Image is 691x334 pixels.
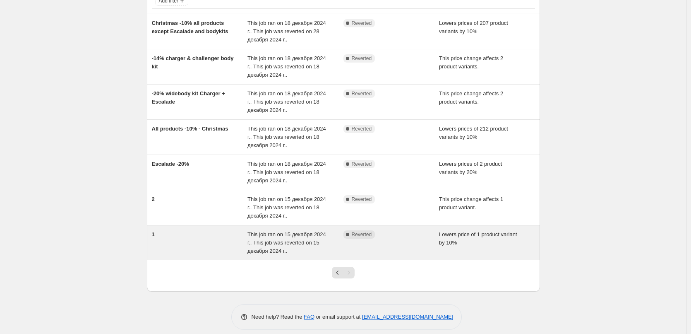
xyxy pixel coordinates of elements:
span: This job ran on 15 декабря 2024 г.. This job was reverted on 15 декабря 2024 г.. [247,231,326,254]
span: -14% charger & challenger body kit [152,55,234,70]
span: Lowers prices of 212 product variants by 10% [439,126,508,140]
span: This job ran on 18 декабря 2024 г.. This job was reverted on 18 декабря 2024 г.. [247,90,326,113]
span: Lowers prices of 207 product variants by 10% [439,20,508,34]
span: Christmas -10% all products except Escalade and bodykits [152,20,228,34]
span: This price change affects 2 product variants. [439,55,503,70]
span: Lowers price of 1 product variant by 10% [439,231,517,246]
span: Need help? Read the [252,314,304,320]
span: 1 [152,231,155,237]
span: This job ran on 18 декабря 2024 г.. This job was reverted on 18 декабря 2024 г.. [247,161,326,184]
span: Reverted [352,90,372,97]
span: Reverted [352,161,372,167]
span: This job ran on 18 декабря 2024 г.. This job was reverted on 28 декабря 2024 г.. [247,20,326,43]
span: 2 [152,196,155,202]
span: Reverted [352,196,372,203]
nav: Pagination [332,267,355,278]
span: This job ran on 18 декабря 2024 г.. This job was reverted on 18 декабря 2024 г.. [247,55,326,78]
span: This price change affects 1 product variant. [439,196,503,211]
span: This job ran on 15 декабря 2024 г.. This job was reverted on 18 декабря 2024 г.. [247,196,326,219]
span: Reverted [352,20,372,27]
span: Escalade -20% [152,161,189,167]
span: -20% widebody kit Charger + Escalade [152,90,225,105]
span: Reverted [352,231,372,238]
span: This price change affects 2 product variants. [439,90,503,105]
a: [EMAIL_ADDRESS][DOMAIN_NAME] [362,314,453,320]
span: or email support at [314,314,362,320]
a: FAQ [304,314,314,320]
button: Previous [332,267,343,278]
span: All products -10% - Christmas [152,126,228,132]
span: Reverted [352,55,372,62]
span: Lowers prices of 2 product variants by 20% [439,161,502,175]
span: This job ran on 18 декабря 2024 г.. This job was reverted on 18 декабря 2024 г.. [247,126,326,148]
span: Reverted [352,126,372,132]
